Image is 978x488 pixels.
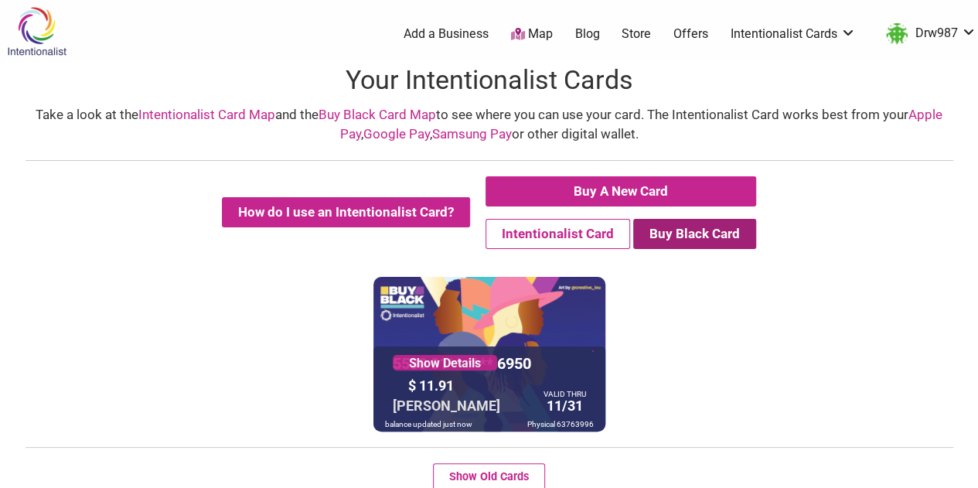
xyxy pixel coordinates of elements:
[363,126,430,142] a: Google Pay
[486,219,630,249] button: Intentionalist Card
[622,26,651,43] a: Store
[574,26,599,43] a: Blog
[511,26,553,43] a: Map
[523,417,598,432] div: Physical 63763996
[381,417,476,432] div: balance updated just now
[673,26,708,43] a: Offers
[544,393,586,395] div: VALID THRU
[540,391,590,418] div: 11/31
[404,26,489,43] a: Add a Business
[432,126,512,142] a: Samsung Pay
[389,394,504,418] div: [PERSON_NAME]
[731,26,856,43] a: Intentionalist Cards
[393,355,497,370] a: Show Details
[319,107,436,122] a: Buy Black Card Map
[222,197,470,227] button: How do I use an Intentionalist Card?
[486,176,756,206] summary: Buy A New Card
[878,20,976,48] a: Drw987
[633,219,756,249] button: Buy Black Card
[404,374,536,398] div: $ 11.91
[138,107,275,122] a: Intentionalist Card Map
[15,105,963,145] div: Take a look at the and the to see where you can use your card. The Intentionalist Card works best...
